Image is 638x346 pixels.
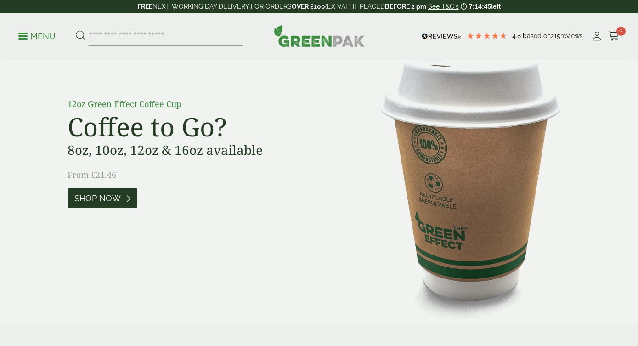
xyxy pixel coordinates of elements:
[616,27,626,36] span: 0
[428,3,459,10] a: See T&C's
[68,111,274,142] h2: Coffee to Go?
[422,33,462,40] img: REVIEWS.io
[68,188,137,208] a: Shop Now
[469,3,491,10] span: 7:14:45
[18,31,56,40] a: Menu
[608,29,620,43] a: 0
[551,32,560,40] span: 215
[591,32,603,41] i: My Account
[74,193,121,204] span: Shop Now
[68,169,116,180] span: From £21.46
[385,3,426,10] strong: BEFORE 2 pm
[523,32,551,40] span: Based on
[68,98,274,110] p: 12oz Green Effect Coffee Cup
[18,31,56,42] p: Menu
[137,3,152,10] strong: FREE
[274,25,365,47] img: GreenPak Supplies
[608,32,620,41] i: Cart
[512,32,523,40] span: 4.8
[68,142,274,158] h3: 8oz, 10oz, 12oz & 16oz available
[560,32,583,40] span: reviews
[466,32,508,40] div: 4.79 Stars
[292,3,325,10] strong: OVER £100
[491,3,501,10] span: left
